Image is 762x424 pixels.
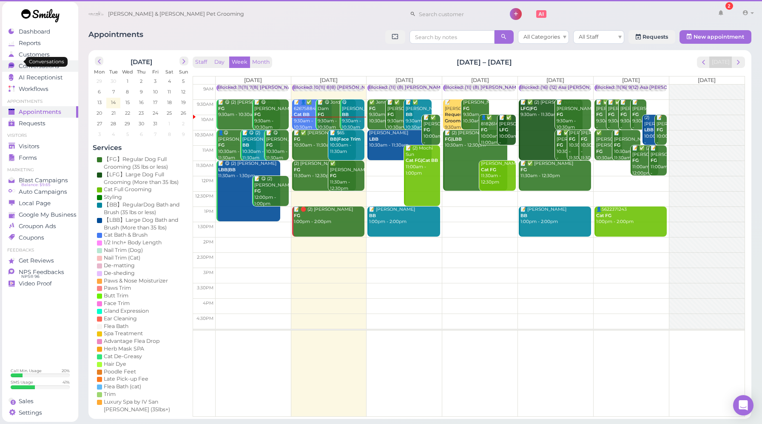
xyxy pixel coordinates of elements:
[104,186,152,193] div: Cat Full Grooming
[19,280,52,287] span: Video Proof
[733,395,753,416] div: Open Intercom Messenger
[63,379,70,385] div: 41 %
[197,285,213,291] span: 3:30pm
[122,69,133,75] span: Wed
[2,118,78,129] a: Requests
[596,99,610,137] div: 📝 ✅ [PERSON_NAME] 9:30am - 10:30am
[330,136,361,142] b: BB|Face Trim
[203,86,213,92] span: 9am
[656,115,667,152] div: 📝 [PERSON_NAME] 10:00am - 11:00am
[423,115,440,152] div: 📝 ✅ [PERSON_NAME] 10:00am - 11:00am
[104,246,143,254] div: Nail Trim (Dog)
[152,88,159,96] span: 10
[457,57,512,67] h2: [DATE] – [DATE]
[218,142,225,148] b: FG
[2,186,78,198] a: Auto Campaigns
[181,120,185,127] span: 2
[204,209,213,214] span: 1pm
[2,220,78,232] a: Groupon Ads
[254,188,261,194] b: FG
[203,239,213,245] span: 2pm
[2,396,78,407] a: Sales
[167,130,172,138] span: 8
[166,109,173,117] span: 25
[2,278,78,289] a: Video Proof
[444,99,471,137] div: 📝 [PERSON_NAME] 9:30am - 10:30am
[657,127,663,133] b: FG
[218,106,225,111] b: FG
[369,213,376,218] b: BB
[104,307,149,315] div: Gland Expression
[405,99,432,130] div: 📝 ✅ [PERSON_NAME] 9:30am - 10:30am
[139,130,144,138] span: 6
[2,60,78,72] a: Conversations
[330,173,336,178] b: FG
[254,99,289,130] div: 📝 😋 [PERSON_NAME] 9:30am - 10:30am
[19,143,40,150] span: Visitors
[167,88,172,96] span: 11
[19,398,34,405] span: Sales
[732,57,745,68] button: next
[19,409,42,416] span: Settings
[88,30,143,39] span: Appointments
[110,77,117,85] span: 30
[463,99,489,124] div: [PERSON_NAME] 9:30am - 10:30am
[556,99,591,130] div: 📝 [PERSON_NAME] 9:30am - 10:30am
[96,120,103,127] span: 27
[698,77,716,83] span: [DATE]
[557,112,563,117] b: FG
[111,88,116,96] span: 7
[104,216,186,232] div: 【LBB】Large Dog Bath and Brush (More than 35 lbs)
[110,120,117,127] span: 28
[202,178,213,184] span: 12pm
[614,142,620,148] b: FG
[520,213,527,218] b: BB
[195,132,213,138] span: 10:30am
[330,161,364,192] div: ✅ [PERSON_NAME] 11:30am - 12:30pm
[520,85,684,91] div: Blocked: (16) (12) Asa [PERSON_NAME] [PERSON_NAME] • Appointment
[2,255,78,266] a: Get Reviews
[2,198,78,209] a: Local Page
[62,368,70,373] div: 20 %
[139,77,143,85] span: 2
[406,158,438,163] b: Cat FG|Cat BB
[569,130,583,161] div: [PERSON_NAME] 10:30am - 11:30am
[416,7,498,21] input: Search customer
[569,136,575,142] b: FG
[644,115,658,152] div: (2) [PERSON_NAME] 10:00am - 11:00am
[250,57,272,68] button: Month
[104,292,128,300] div: Butt Trim
[19,51,50,58] span: Customers
[198,224,213,229] span: 1:30pm
[546,77,564,83] span: [DATE]
[218,161,280,179] div: 📝 😋 (2) [PERSON_NAME] 11:30am - 1:30pm
[341,99,364,130] div: 😋 [PERSON_NAME] 9:30am - 10:30am
[96,109,103,117] span: 20
[481,127,487,133] b: FG
[244,77,262,83] span: [DATE]
[94,69,105,75] span: Mon
[632,112,639,117] b: FG
[369,85,479,91] div: Blocked: (11) (8) [PERSON_NAME] • Appointment
[694,34,744,40] span: New appointment
[181,77,185,85] span: 5
[342,112,349,117] b: BB
[481,161,515,186] div: [PERSON_NAME] 11:30am - 12:30pm
[202,147,213,153] span: 11am
[139,88,144,96] span: 9
[523,34,560,40] span: All Categories
[709,57,732,68] button: [DATE]
[395,77,413,83] span: [DATE]
[2,152,78,164] a: Forms
[499,115,516,152] div: 📝 ✅ [PERSON_NAME] 10:00am - 11:00am
[608,112,614,117] b: FG
[125,130,130,138] span: 5
[2,232,78,243] a: Coupons
[2,26,78,37] a: Dashboard
[203,270,213,275] span: 3pm
[104,345,144,353] div: Herb Mask SPA
[104,231,148,239] div: Cat Bath & Brush
[254,112,261,117] b: FG
[19,211,77,218] span: Google My Business
[104,284,131,292] div: Paws Trim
